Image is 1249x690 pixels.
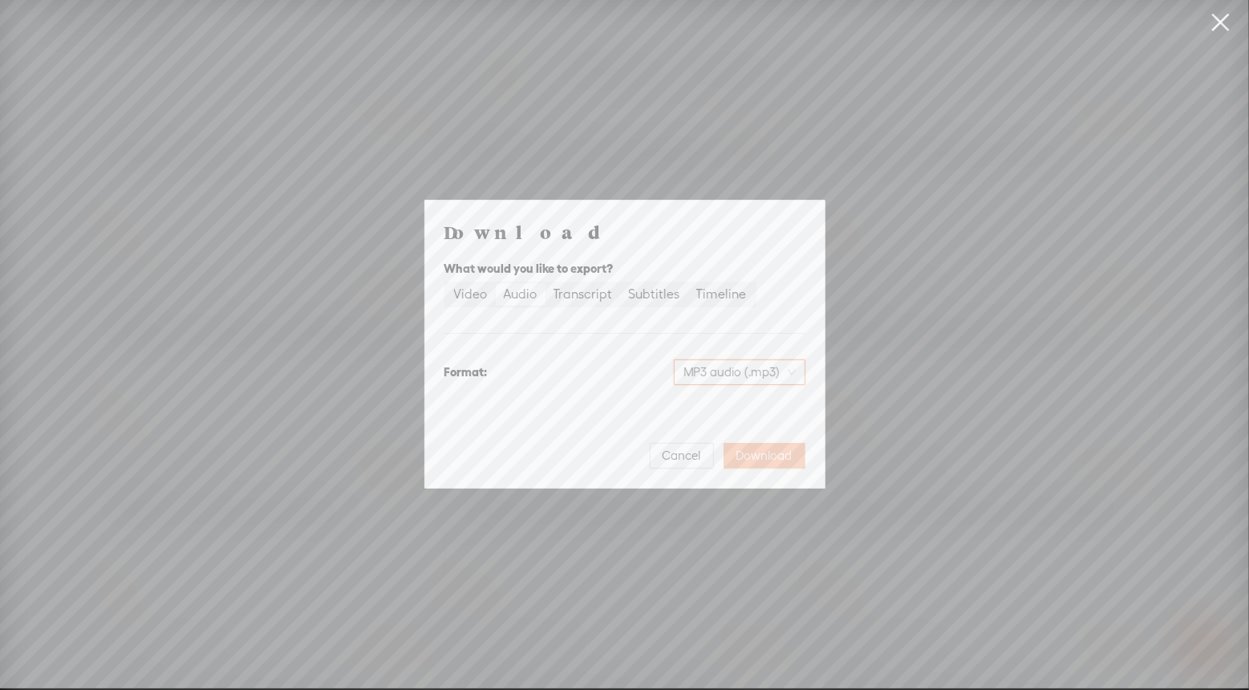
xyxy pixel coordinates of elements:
[683,360,796,384] span: MP3 audio (.mp3)
[444,363,488,382] div: Format:
[444,282,756,307] div: segmented control
[650,443,714,469] button: Cancel
[554,283,613,306] div: Transcript
[736,448,793,464] span: Download
[663,448,701,464] span: Cancel
[629,283,680,306] div: Subtitles
[454,283,488,306] div: Video
[444,259,805,278] div: What would you like to export?
[696,283,747,306] div: Timeline
[724,443,805,469] button: Download
[504,283,537,306] div: Audio
[444,220,805,244] h4: Download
